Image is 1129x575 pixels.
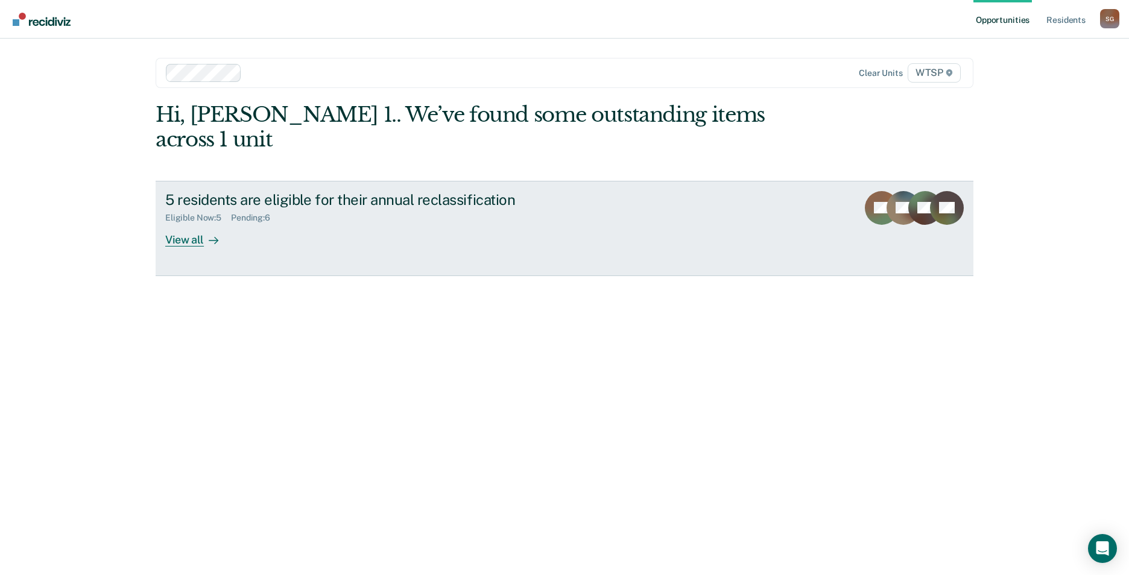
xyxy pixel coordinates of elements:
[156,102,810,152] div: Hi, [PERSON_NAME] 1.. We’ve found some outstanding items across 1 unit
[165,223,233,247] div: View all
[908,63,961,83] span: WTSP
[231,213,280,223] div: Pending : 6
[1100,9,1119,28] div: S G
[165,213,231,223] div: Eligible Now : 5
[1100,9,1119,28] button: Profile dropdown button
[13,13,71,26] img: Recidiviz
[156,181,973,276] a: 5 residents are eligible for their annual reclassificationEligible Now:5Pending:6View all
[859,68,903,78] div: Clear units
[165,191,589,209] div: 5 residents are eligible for their annual reclassification
[1088,534,1117,563] div: Open Intercom Messenger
